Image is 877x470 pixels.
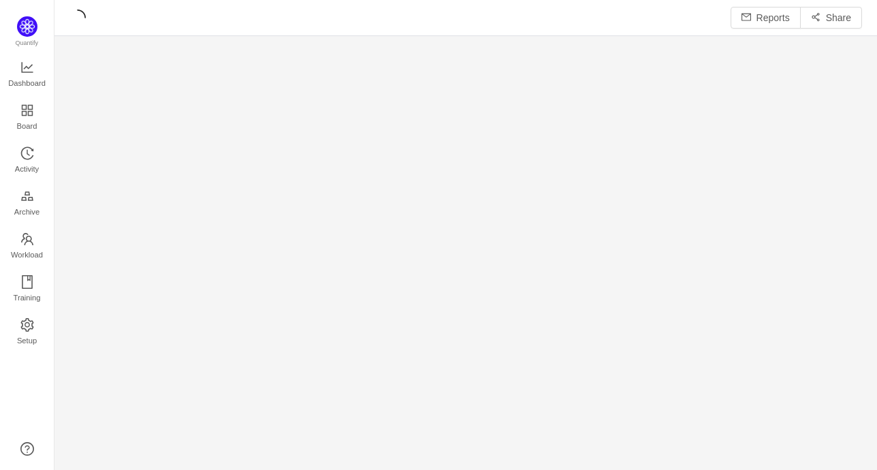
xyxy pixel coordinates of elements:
i: icon: loading [69,10,86,26]
button: icon: share-altShare [800,7,862,29]
img: Quantify [17,16,37,37]
a: Board [20,104,34,131]
span: Workload [11,241,43,268]
a: Training [20,276,34,303]
span: Dashboard [8,69,46,97]
i: icon: line-chart [20,61,34,74]
span: Quantify [16,40,39,46]
i: icon: team [20,232,34,246]
i: icon: book [20,275,34,289]
a: Archive [20,190,34,217]
a: Workload [20,233,34,260]
a: Activity [20,147,34,174]
a: icon: question-circle [20,442,34,456]
span: Activity [15,155,39,183]
a: Setup [20,319,34,346]
button: icon: mailReports [731,7,801,29]
span: Setup [17,327,37,354]
i: icon: history [20,146,34,160]
span: Board [17,112,37,140]
i: icon: setting [20,318,34,332]
span: Archive [14,198,39,225]
i: icon: gold [20,189,34,203]
i: icon: appstore [20,104,34,117]
a: Dashboard [20,61,34,89]
span: Training [13,284,40,311]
